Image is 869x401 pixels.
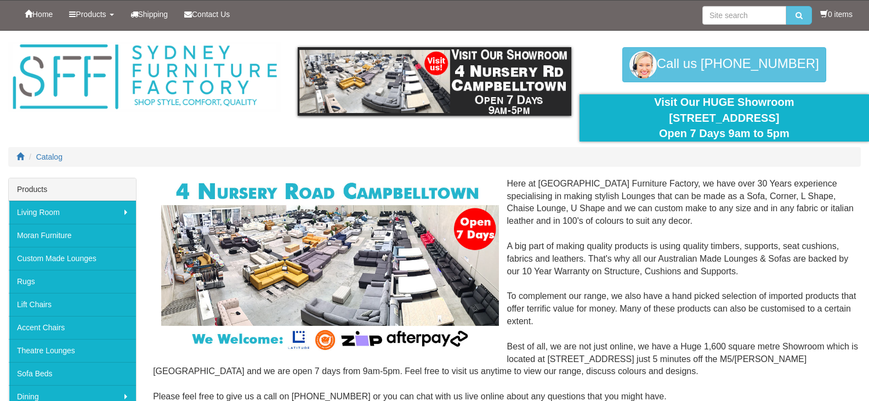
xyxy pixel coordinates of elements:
input: Site search [702,6,786,25]
a: Sofa Beds [9,362,136,385]
span: Shipping [138,10,168,19]
a: Home [16,1,61,28]
a: Catalog [36,153,63,161]
a: Products [61,1,122,28]
span: Home [32,10,53,19]
a: Living Room [9,201,136,224]
a: Contact Us [176,1,238,28]
a: Lift Chairs [9,293,136,316]
img: Corner Modular Lounges [161,178,498,353]
div: Products [9,178,136,201]
li: 0 items [820,9,853,20]
span: Contact Us [192,10,230,19]
a: Shipping [122,1,177,28]
div: Visit Our HUGE Showroom [STREET_ADDRESS] Open 7 Days 9am to 5pm [588,94,861,142]
a: Rugs [9,270,136,293]
span: Products [76,10,106,19]
a: Moran Furniture [9,224,136,247]
img: showroom.gif [298,47,571,116]
a: Accent Chairs [9,316,136,339]
a: Theatre Lounges [9,339,136,362]
a: Custom Made Lounges [9,247,136,270]
img: Sydney Furniture Factory [8,42,281,112]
